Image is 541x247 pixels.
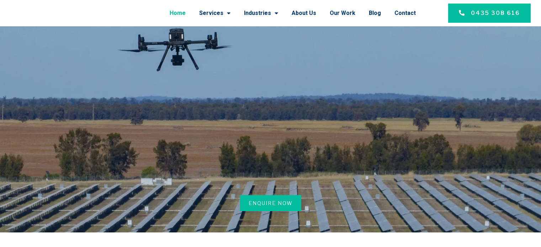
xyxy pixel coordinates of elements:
[330,4,355,22] a: Our Work
[448,4,531,23] a: 0435 308 616
[394,4,416,22] a: Contact
[240,195,301,211] a: Enquire Now
[471,9,520,17] span: 0435 308 616
[369,4,381,22] a: Blog
[244,4,278,22] a: Industries
[292,4,316,22] a: About Us
[10,5,84,21] img: Final-Logo copy
[170,4,186,22] a: Home
[94,4,416,22] nav: Menu
[249,199,293,207] span: Enquire Now
[199,4,230,22] a: Services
